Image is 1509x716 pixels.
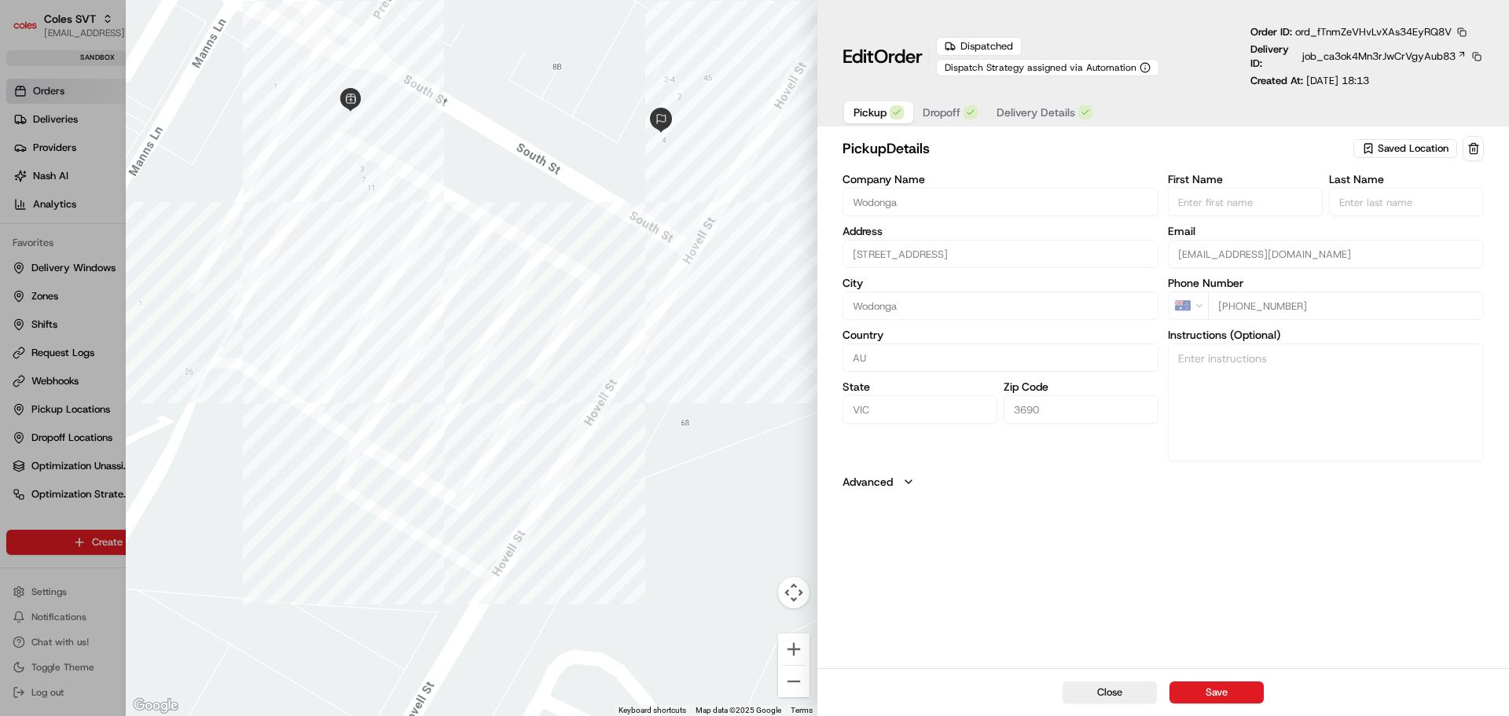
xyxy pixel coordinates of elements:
div: We're available if you need us! [53,166,199,178]
button: Keyboard shortcuts [619,705,686,716]
input: Clear [41,101,259,118]
input: Enter state [843,395,997,424]
button: Close [1063,681,1157,703]
span: Dropoff [923,105,960,120]
span: Order [874,44,923,69]
input: Enter first name [1168,188,1323,216]
span: job_ca3ok4Mn3rJwCrVgyAub83 [1302,50,1456,64]
img: 1736555255976-a54dd68f-1ca7-489b-9aae-adbdc363a1c4 [16,150,44,178]
span: ord_fTnmZeVHvLvXAs34EyRQ8V [1295,25,1452,39]
span: Dispatch Strategy assigned via Automation [945,61,1136,74]
p: Order ID: [1250,25,1452,39]
div: 💻 [133,229,145,242]
label: First Name [1168,174,1323,185]
a: 💻API Documentation [127,222,259,250]
label: Country [843,329,1158,340]
p: Welcome 👋 [16,63,286,88]
img: Google [130,696,182,716]
a: 📗Knowledge Base [9,222,127,250]
input: Enter phone number [1208,292,1484,320]
button: Start new chat [267,155,286,174]
label: Email [1168,226,1484,237]
p: Created At: [1250,74,1369,88]
label: Company Name [843,174,1158,185]
div: Dispatched [936,37,1022,56]
span: API Documentation [149,228,252,244]
div: 📗 [16,229,28,242]
input: Enter email [1168,240,1484,268]
h2: pickup Details [843,138,1350,160]
button: Saved Location [1353,138,1459,160]
span: Map data ©2025 Google [696,706,781,714]
a: Powered byPylon [111,266,190,278]
span: Pickup [854,105,887,120]
span: Delivery Details [997,105,1075,120]
button: Save [1169,681,1264,703]
span: Saved Location [1378,141,1448,156]
a: job_ca3ok4Mn3rJwCrVgyAub83 [1302,50,1467,64]
input: Enter company name [843,188,1158,216]
label: State [843,381,997,392]
input: Enter zip code [1004,395,1158,424]
input: Enter city [843,292,1158,320]
button: Zoom out [778,666,810,697]
span: [DATE] 18:13 [1306,74,1369,87]
a: Open this area in Google Maps (opens a new window) [130,696,182,716]
button: Dispatch Strategy assigned via Automation [936,59,1159,76]
label: Zip Code [1004,381,1158,392]
button: Zoom in [778,633,810,665]
h1: Edit [843,44,923,69]
input: Enter last name [1329,188,1484,216]
label: Phone Number [1168,277,1484,288]
span: Pylon [156,266,190,278]
div: Delivery ID: [1250,42,1484,71]
label: Last Name [1329,174,1484,185]
img: Nash [16,16,47,47]
input: 1-13 South St, Wodonga VIC 3690, Australia [843,240,1158,268]
label: City [843,277,1158,288]
div: Start new chat [53,150,258,166]
button: Map camera controls [778,577,810,608]
label: Address [843,226,1158,237]
button: Advanced [843,474,1484,490]
label: Instructions (Optional) [1168,329,1484,340]
span: Knowledge Base [31,228,120,244]
label: Advanced [843,474,893,490]
input: Enter country [843,343,1158,372]
a: Terms (opens in new tab) [791,706,813,714]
